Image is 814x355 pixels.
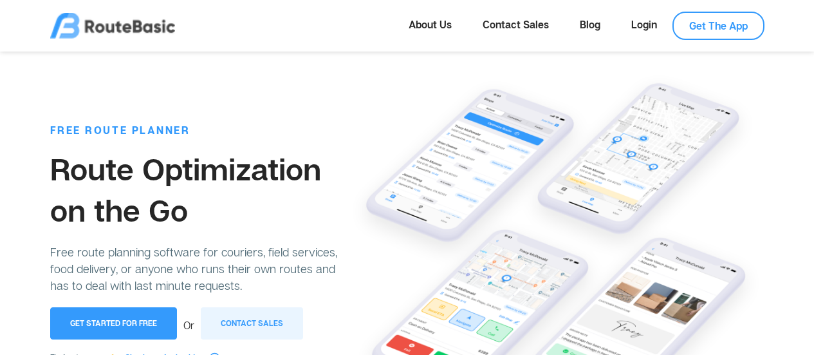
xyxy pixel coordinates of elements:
img: logo.png [50,13,175,39]
a: Get The App [672,12,764,40]
a: Blog [564,12,616,37]
p: Free route planning software for couriers, field services, food delivery, or anyone who runs thei... [50,244,348,294]
span: Or [177,319,201,332]
a: Contact Sales [201,319,303,332]
a: About Us [393,12,467,37]
p: FREE ROUTE PLANNER [50,122,348,138]
a: Login [616,12,672,37]
button: Get Started for Free [50,307,177,340]
a: Get Started for Free [50,319,177,332]
h1: Route Optimization on the Go [50,148,348,231]
a: Contact Sales [467,12,564,37]
button: Contact Sales [201,307,303,340]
